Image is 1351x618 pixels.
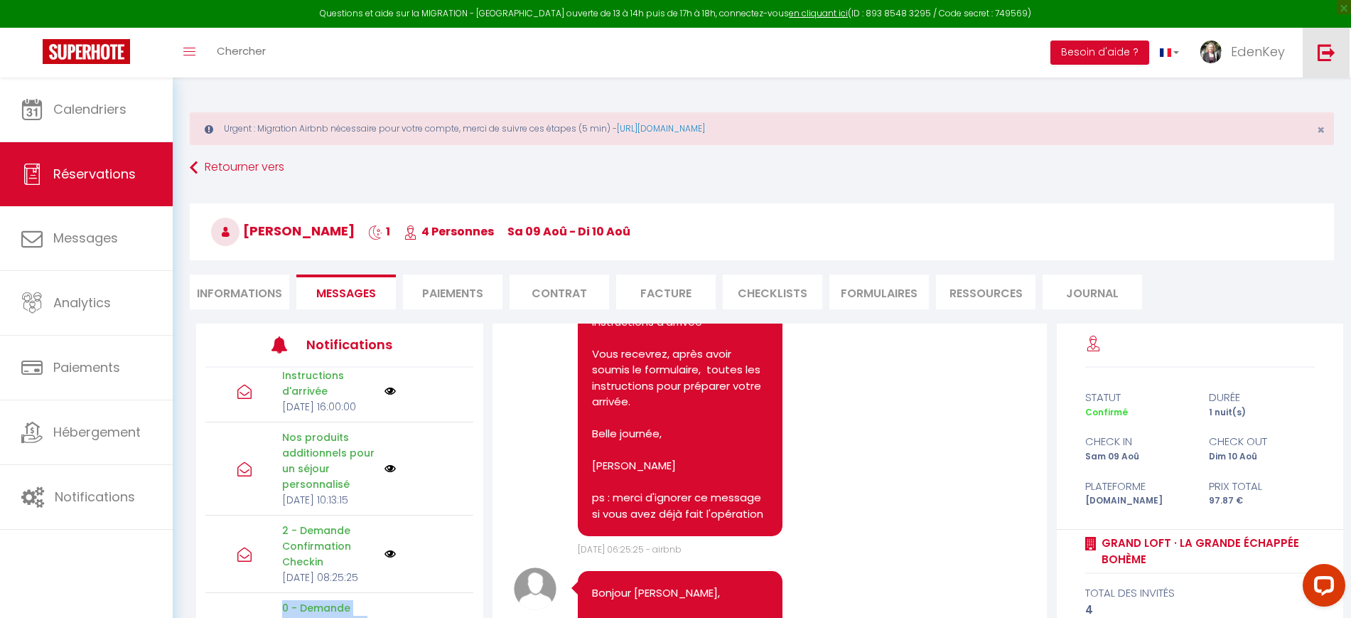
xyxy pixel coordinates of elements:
img: logout [1318,43,1335,61]
li: Informations [190,275,289,309]
span: EdenKey [1231,43,1285,60]
span: [DATE] 06:25:25 - airbnb [578,543,682,555]
div: statut [1076,389,1200,406]
img: NO IMAGE [384,463,396,474]
button: Close [1317,124,1325,137]
img: NO IMAGE [384,548,396,560]
li: Facture [616,275,716,309]
span: Chercher [217,43,266,58]
span: Calendriers [53,100,127,118]
div: Plateforme [1076,478,1200,495]
li: Journal [1043,275,1142,309]
span: Messages [53,229,118,247]
li: CHECKLISTS [723,275,822,309]
a: Grand Loft · La Grande Échappée Bohème [1097,535,1315,568]
img: avatar.png [514,568,556,610]
div: Urgent : Migration Airbnb nécessaire pour votre compte, merci de suivre ces étapes (5 min) - [190,112,1334,145]
p: [DATE] 10:13:15 [282,492,375,508]
span: 4 Personnes [404,223,494,240]
img: Super Booking [43,39,130,64]
img: ... [1200,41,1222,63]
span: Messages [316,285,376,302]
a: Retourner vers [190,155,1334,181]
span: sa 09 Aoû - di 10 Aoû [507,223,630,240]
li: Ressources [936,275,1035,309]
p: [DATE] 16:00:00 [282,399,375,415]
a: Chercher [206,28,276,78]
span: Confirmé [1085,406,1128,418]
div: 1 nuit(s) [1200,406,1324,420]
li: Contrat [510,275,609,309]
a: ... EdenKey [1190,28,1303,78]
a: en cliquant ici [789,7,848,19]
div: Sam 09 Aoû [1076,450,1200,464]
div: Prix total [1200,478,1324,495]
span: 1 [368,223,390,240]
a: [URL][DOMAIN_NAME] [617,122,705,134]
div: 97.87 € [1200,494,1324,508]
p: Instructions d'arrivée [282,368,375,399]
li: Paiements [403,275,502,309]
div: Dim 10 Aoû [1200,450,1324,464]
span: Hébergement [53,423,141,441]
div: check in [1076,433,1200,450]
p: Nos produits additionnels pour un séjour personnalisé [282,430,375,492]
div: check out [1200,433,1324,450]
div: total des invités [1085,585,1315,602]
span: Notifications [55,488,135,506]
span: [PERSON_NAME] [211,222,355,240]
span: Réservations [53,165,136,183]
h3: Notifications [306,329,418,361]
li: FORMULAIRES [829,275,929,309]
button: Besoin d'aide ? [1050,41,1149,65]
span: Paiements [53,358,120,376]
p: 2 - Demande Confirmation Checkin [282,523,375,570]
span: Analytics [53,294,111,311]
iframe: LiveChat chat widget [1291,558,1351,618]
div: [DOMAIN_NAME] [1076,494,1200,508]
div: durée [1200,389,1324,406]
span: × [1317,121,1325,139]
p: [DATE] 08:25:25 [282,570,375,585]
img: NO IMAGE [384,385,396,397]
